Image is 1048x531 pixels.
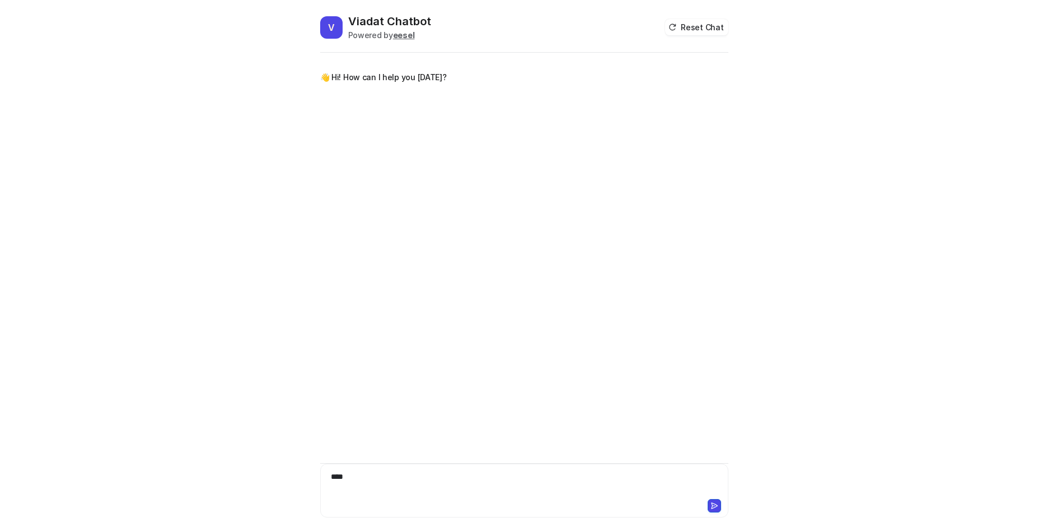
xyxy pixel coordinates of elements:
[348,13,431,29] h2: Viadat Chatbot
[348,29,431,41] div: Powered by
[665,19,728,35] button: Reset Chat
[320,16,343,39] span: V
[393,30,415,40] b: eesel
[320,71,447,84] p: 👋 Hi! How can I help you [DATE]?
